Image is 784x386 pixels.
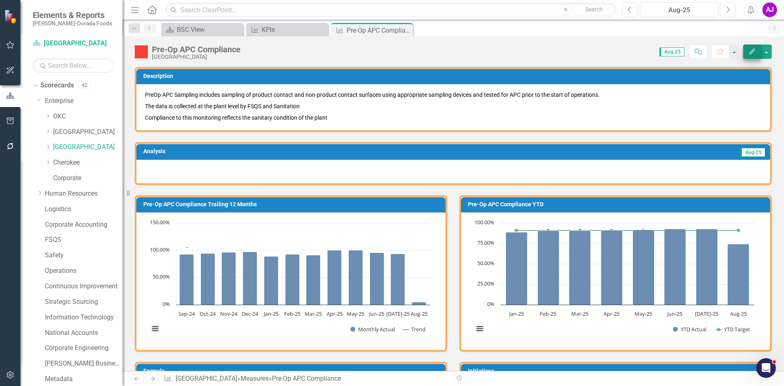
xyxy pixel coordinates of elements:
path: Sep-24, 92.61744966. Monthly Actual. [180,254,194,305]
div: [GEOGRAPHIC_DATA] [152,54,241,60]
p: The data is collected at the plant level by FSQS and Sanitation [145,100,762,112]
button: View chart menu, Chart [149,323,161,335]
h3: Analysis [143,148,431,154]
div: Chart. Highcharts interactive chart. [470,219,762,341]
path: Feb-25, 90.71428571. YTD Actual. [538,231,559,305]
a: Strategic Sourcing [45,297,122,307]
text: Oct-24 [200,310,216,317]
h3: Formula [143,368,441,374]
path: Mar-25, 90.85714286. Monthly Actual. [306,255,321,305]
text: Sep-24 [178,310,195,317]
button: View chart menu, Chart [474,323,486,335]
button: Show YTD Actual [673,326,707,333]
div: Pre-Op APC Compliance [272,375,341,382]
button: Show YTD Target [716,326,751,333]
div: Pre-Op APC Compliance [152,45,241,54]
text: Mar-25 [571,310,588,317]
text: Jan-25 [263,310,278,317]
text: 0% [487,300,494,308]
div: Aug-25 [643,5,715,15]
p: Compliance to this monitoring reflects the sanitary condition of the plant [145,112,762,122]
path: Mar-25, 90.76923077. YTD Actual. [569,231,591,305]
a: Operations [45,266,122,276]
text: Feb-25 [284,310,301,317]
text: 75.00% [477,239,494,246]
button: Aug-25 [640,2,718,17]
button: Show Monthly Actual [350,326,394,333]
path: Jun-25, 95.38461538. Monthly Actual. [370,253,384,305]
a: Safety [45,251,122,260]
h3: Pre-Op APC Compliance Trailing 12 Months [143,201,441,208]
text: Mar-25 [305,310,322,317]
path: Aug-25, 91. YTD Target. [737,229,740,232]
path: Jan-25, 91. YTD Target. [515,229,518,232]
div: » » [164,374,447,384]
a: BSC View [163,25,241,35]
path: Dec-24, 96.83544304. Monthly Actual. [243,252,257,305]
a: National Accounts [45,328,122,338]
svg: Interactive chart [470,219,758,341]
div: 42 [78,82,91,89]
text: Nov-24 [220,310,238,317]
a: Cherokee [53,158,122,167]
h3: Description [143,73,766,79]
a: Information Technology [45,313,122,322]
a: [GEOGRAPHIC_DATA] [53,127,122,137]
span: Elements & Reports [33,10,112,20]
g: YTD Target, series 2 of 2. Line with 8 data points. [515,229,740,232]
a: Measures [241,375,269,382]
img: Below Plan [135,45,148,58]
a: Enterprise [45,96,122,106]
text: Dec-24 [242,310,258,317]
text: Aug-25 [411,310,428,317]
path: Jul-25, 92.71356784. YTD Actual. [696,229,718,305]
h3: Initiatives [468,368,766,374]
text: 25.00% [477,280,494,287]
path: Jul-25, 93.19727891. Monthly Actual. [391,254,405,305]
a: FSQS [45,235,122,245]
button: Search [573,4,614,16]
text: [DATE]-25 [386,310,410,317]
button: Show Trend [403,326,425,333]
text: [DATE]-25 [695,310,718,317]
text: Apr-25 [604,310,619,317]
a: [GEOGRAPHIC_DATA] [33,39,114,48]
path: Jan-25, 88.88888889. YTD Actual. [506,232,528,305]
button: AJ [762,2,777,17]
path: Apr-25, 91.26819127. YTD Actual. [601,230,623,305]
text: Jun-25 [666,310,682,317]
a: Corporate [53,174,122,183]
path: May-25, 91.90751445. YTD Actual. [633,230,655,305]
div: KPIs [262,25,326,35]
input: Search ClearPoint... [165,3,616,17]
text: 50.00% [477,259,494,267]
a: Scorecards [40,81,74,90]
a: Human Resources [45,189,122,199]
path: Aug-25, 74.37934459. YTD Actual. [728,244,749,305]
path: Jan-25, 88.88888889. Monthly Actual. [264,257,278,305]
span: Aug-25 [740,148,765,157]
a: Logistics [45,205,122,214]
path: Aug-25, 5.21327014. Monthly Actual. [412,302,426,305]
iframe: Intercom live chat [756,358,776,378]
path: May-25, 100. Monthly Actual. [349,250,363,305]
path: Jun-25, 92.60400616. YTD Actual. [664,229,686,305]
text: Apr-25 [327,310,343,317]
text: Jun-25 [368,310,384,317]
text: May-25 [347,310,364,317]
text: Aug-25 [730,310,747,317]
a: Metadata [45,375,122,384]
img: ClearPoint Strategy [4,9,18,24]
text: 0% [163,300,170,308]
text: 100.00% [150,246,170,253]
a: [GEOGRAPHIC_DATA] [176,375,237,382]
a: OKC [53,112,122,121]
text: May-25 [635,310,652,317]
path: Oct-24, 94.11764706. Monthly Actual. [201,254,215,305]
p: PreOp APC Sampling includes sampling of product contact and non-product contact surfaces using ap... [145,91,762,100]
path: Feb-25, 92.4137931. Monthly Actual. [285,254,300,305]
text: Jan-25 [508,310,524,317]
text: 150.00% [150,219,170,226]
div: BSC View [177,25,241,35]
